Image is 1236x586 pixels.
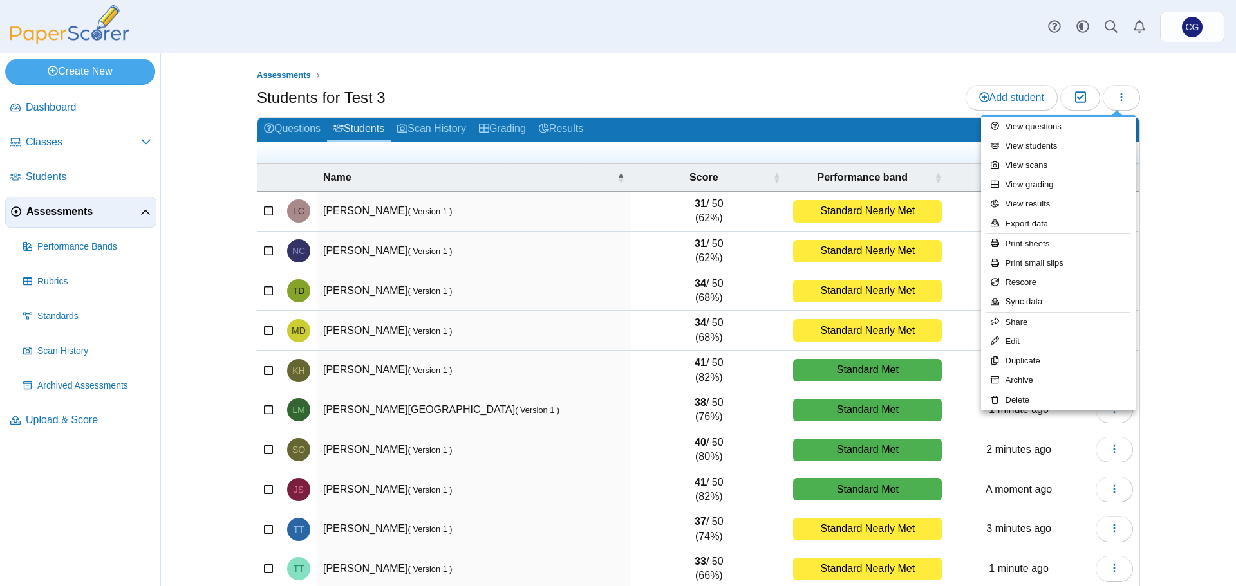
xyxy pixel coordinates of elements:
a: Rescore [981,273,1136,292]
span: Classes [26,135,141,149]
a: Scan History [391,118,473,142]
small: ( Version 1 ) [408,326,453,336]
a: Create New [5,59,155,84]
td: / 50 (68%) [631,311,787,351]
span: Landon McDonald [292,405,304,414]
div: Standard Met [793,399,942,421]
span: Students [26,170,151,184]
small: ( Version 1 ) [408,445,453,455]
td: / 50 (62%) [631,192,787,232]
a: Students [327,118,391,142]
span: Upload & Score [26,413,151,427]
h1: Students for Test 3 [257,87,386,109]
td: [PERSON_NAME] [317,271,631,311]
b: 37 [695,516,706,527]
div: Standard Met [793,439,942,461]
a: View students [981,136,1136,156]
span: Performance band : Activate to sort [934,171,942,184]
a: Assessments [5,197,156,228]
b: 34 [695,317,706,328]
a: Export data [981,214,1136,233]
a: Upload & Score [5,405,156,436]
a: PaperScorer [5,35,134,46]
span: Natalia Cox-Vassallo [292,246,305,255]
td: / 50 (82%) [631,470,787,510]
b: 38 [695,397,706,408]
a: Archive [981,371,1136,390]
small: ( Version 1 ) [408,485,453,495]
a: Standards [18,301,156,332]
a: Archived Assessments [18,371,156,401]
b: 33 [695,556,706,567]
td: / 50 (62%) [631,232,787,271]
a: Questions [257,118,327,142]
td: [PERSON_NAME] [317,509,631,549]
a: Alerts [1125,13,1154,41]
td: [PERSON_NAME] [317,351,631,390]
a: View scans [981,156,1136,175]
small: ( Version 1 ) [408,206,453,216]
small: ( Version 1 ) [408,246,453,256]
span: Standards [37,310,151,323]
td: [PERSON_NAME] [317,311,631,351]
a: View grading [981,175,1136,194]
div: Standard Met [793,359,942,381]
span: Mason Dotson [292,326,306,335]
span: Add student [979,92,1044,103]
div: Standard Nearly Met [793,200,942,223]
time: Oct 2, 2025 at 6:35 PM [986,523,1051,534]
span: Kenneth Hill [292,366,304,375]
a: Dashboard [5,93,156,124]
a: Share [981,313,1136,332]
span: Tanner Dietz [293,286,305,295]
b: 40 [695,437,706,448]
span: Christopher Gutierrez [1186,23,1199,32]
td: [PERSON_NAME] [317,232,631,271]
a: Christopher Gutierrez [1160,12,1224,42]
td: / 50 (74%) [631,509,787,549]
span: Scan History [37,345,151,358]
small: ( Version 1 ) [408,564,453,574]
a: Scan History [18,336,156,367]
td: [PERSON_NAME] [317,430,631,470]
a: Duplicate [981,351,1136,371]
div: Standard Met [793,478,942,500]
span: Name [323,170,614,185]
span: Rubrics [37,275,151,288]
td: [PERSON_NAME][GEOGRAPHIC_DATA] [317,390,631,430]
span: Score [637,170,770,185]
small: ( Version 1 ) [408,286,453,296]
a: Edit [981,332,1136,351]
a: View questions [981,117,1136,136]
span: Performance Bands [37,241,151,253]
span: Date [955,170,1072,185]
span: Christopher Gutierrez [1182,17,1203,37]
td: [PERSON_NAME] [317,192,631,232]
b: 31 [695,238,706,249]
a: Print sheets [981,234,1136,253]
time: Oct 2, 2025 at 6:38 PM [986,484,1052,495]
div: Standard Nearly Met [793,319,942,342]
td: / 50 (68%) [631,271,787,311]
b: 41 [695,357,706,368]
a: Grading [473,118,532,142]
span: Assessments [257,70,311,80]
small: ( Version 1 ) [408,365,453,375]
span: Performance band [793,170,932,185]
a: Sync data [981,292,1136,311]
b: 31 [695,198,706,209]
small: ( Version 1 ) [515,405,559,415]
a: Students [5,162,156,193]
b: 34 [695,278,706,289]
span: Joshua Steen [294,485,304,494]
span: Score : Activate to sort [772,171,780,184]
time: Oct 2, 2025 at 6:37 PM [989,563,1049,574]
span: Taylor Turpin [293,564,304,573]
div: Standard Nearly Met [793,240,942,262]
span: Dashboard [26,100,151,114]
div: Standard Nearly Met [793,558,942,580]
img: PaperScorer [5,5,134,44]
span: Name : Activate to invert sorting [617,171,624,184]
a: Rubrics [18,266,156,297]
span: Archived Assessments [37,380,151,392]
